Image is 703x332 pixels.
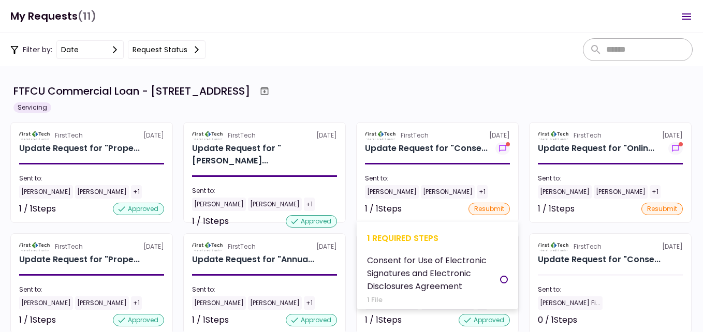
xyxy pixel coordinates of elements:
div: approved [286,215,337,228]
div: FirstTech [401,131,429,140]
div: [DATE] [19,242,164,251]
div: Update Request for "Consent for Use of Electronic Signatures and Electronic Disclosures Agreement... [538,253,661,266]
div: Not started [636,314,683,326]
div: Sent to: [19,174,164,183]
div: 0 / 1 Steps [538,314,577,326]
div: approved [113,203,164,215]
div: [DATE] [365,131,510,140]
button: Open menu [674,4,699,29]
div: Update Request for "Property Operating Statements- Year End" for 26382 COLGATE, LLC Reporting Req... [19,253,140,266]
div: +1 [131,185,142,199]
div: 1 / 1 Steps [365,203,402,215]
div: FirstTech [228,242,256,251]
div: [DATE] [192,131,337,140]
div: Sent to: [192,186,337,195]
div: [PERSON_NAME] [192,296,246,310]
div: Sent to: [538,174,683,183]
div: approved [459,314,510,326]
div: Update Request for "Property Operating Statements - Year to Date" for 26382 COLGATE, LLC Reportin... [19,142,140,155]
div: resubmit [641,203,683,215]
div: FTFCU Commercial Loan - [STREET_ADDRESS] [13,83,250,99]
div: FirstTech [574,242,602,251]
img: Partner logo [538,131,569,140]
div: 1 / 1 Steps [192,215,229,228]
div: +1 [131,296,142,310]
div: date [61,44,79,55]
div: 1 / 1 Steps [19,203,56,215]
div: [DATE] [19,131,164,140]
div: 1 required steps [367,232,508,245]
button: show-messages [668,142,683,155]
div: Sent to: [192,285,337,294]
div: Sent to: [365,174,510,183]
div: [PERSON_NAME] [538,185,592,199]
div: Sent to: [538,285,683,294]
div: 1 / 1 Steps [19,314,56,326]
img: Partner logo [365,131,397,140]
div: 1 File [367,295,500,305]
h1: My Requests [10,6,96,27]
div: Consent for Use of Electronic Signatures and Electronic Disclosures Agreement [367,254,500,293]
img: Partner logo [192,131,224,140]
div: [PERSON_NAME] [19,185,73,199]
div: 1 / 1 Steps [365,314,402,326]
div: 1 / 1 Steps [192,314,229,326]
img: Partner logo [19,242,51,251]
span: (11) [78,6,96,27]
img: Partner logo [192,242,224,251]
div: [PERSON_NAME] [248,296,302,310]
div: [PERSON_NAME] [421,185,475,199]
div: +1 [304,198,315,211]
div: resubmit [468,203,510,215]
div: [PERSON_NAME] [75,185,129,199]
div: [PERSON_NAME] [192,198,246,211]
div: Filter by: [10,40,206,59]
div: approved [286,314,337,326]
div: +1 [477,185,488,199]
div: [DATE] [538,131,683,140]
button: show-messages [495,142,510,155]
div: FirstTech [55,242,83,251]
div: 1 / 1 Steps [538,203,575,215]
button: date [56,40,124,59]
div: [PERSON_NAME] [365,185,419,199]
div: [PERSON_NAME] [248,198,302,211]
div: Servicing [13,102,51,113]
img: Partner logo [538,242,569,251]
div: +1 [650,185,661,199]
button: Archive workflow [255,82,274,100]
div: Update Request for "Annual ERQ" for 26382 COLGATE, LLC Reporting Requirements - Multi Family 2638... [192,253,314,266]
div: [PERSON_NAME] [75,296,129,310]
div: [PERSON_NAME] Fi... [538,296,603,310]
div: [DATE] [192,242,337,251]
div: FirstTech [55,131,83,140]
div: Update Request for "Consent for Use of Electronic Signatures and Electronic Disclosures Agreement... [365,142,488,155]
div: [PERSON_NAME] [19,296,73,310]
div: Update Request for "Financial Statement Year to Date" for 26382 COLGATE, LLC Reporting Requiremen... [192,142,337,167]
button: Request status [128,40,206,59]
div: FirstTech [228,131,256,140]
div: +1 [304,296,315,310]
img: Partner logo [19,131,51,140]
div: approved [113,314,164,326]
div: FirstTech [574,131,602,140]
div: [PERSON_NAME] [594,185,648,199]
div: [DATE] [538,242,683,251]
div: Sent to: [19,285,164,294]
div: Update Request for "Online Services- Consent for Use of Electronic Signatures and Electronic Disc... [538,142,654,155]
